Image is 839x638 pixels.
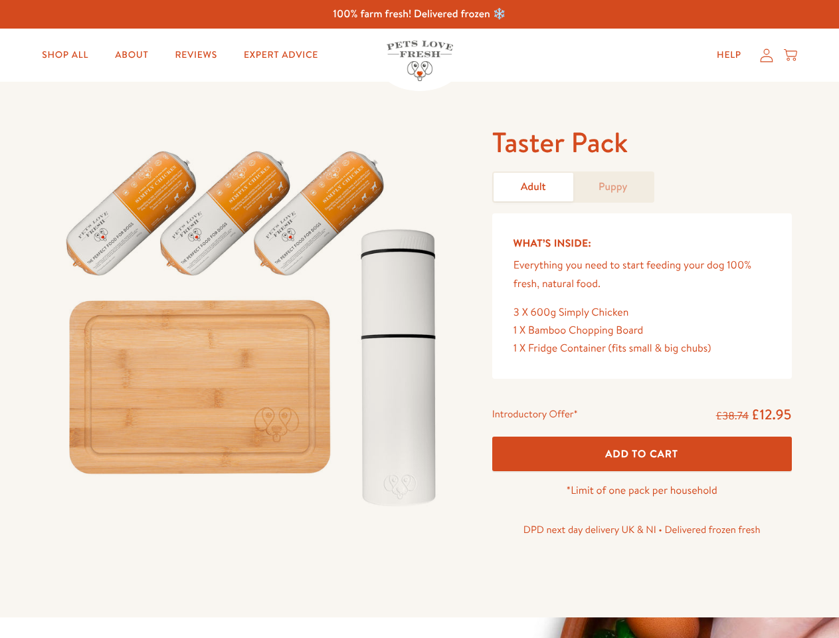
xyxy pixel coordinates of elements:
a: Reviews [164,42,227,68]
div: 3 X 600g Simply Chicken [513,304,771,322]
a: Adult [494,173,573,201]
div: Introductory Offer* [492,405,578,425]
s: £38.74 [716,409,749,423]
span: £12.95 [751,405,792,424]
img: Pets Love Fresh [387,41,453,81]
img: Taster Pack - Adult [48,124,460,520]
p: *Limit of one pack per household [492,482,792,500]
button: Add To Cart [492,437,792,472]
a: Expert Advice [233,42,329,68]
a: Shop All [31,42,99,68]
h1: Taster Pack [492,124,792,161]
p: DPD next day delivery UK & NI • Delivered frozen fresh [492,521,792,538]
span: Add To Cart [605,447,678,461]
span: 1 X Bamboo Chopping Board [513,323,644,338]
a: About [104,42,159,68]
h5: What’s Inside: [513,235,771,252]
div: 1 X Fridge Container (fits small & big chubs) [513,340,771,358]
a: Help [706,42,752,68]
a: Puppy [573,173,653,201]
p: Everything you need to start feeding your dog 100% fresh, natural food. [513,257,771,292]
